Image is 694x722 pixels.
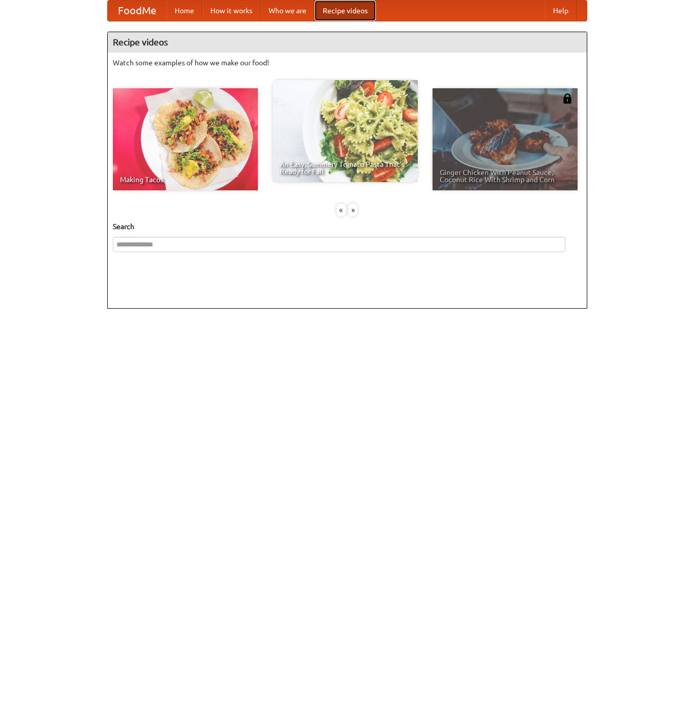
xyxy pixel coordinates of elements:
a: Who we are [260,1,315,21]
h4: Recipe videos [108,32,587,53]
span: Making Tacos [120,176,251,183]
a: Help [545,1,577,21]
div: « [337,204,346,216]
p: Watch some examples of how we make our food! [113,58,582,68]
a: An Easy, Summery Tomato Pasta That's Ready for Fall [273,80,418,182]
a: Making Tacos [113,88,258,190]
span: An Easy, Summery Tomato Pasta That's Ready for Fall [280,161,411,175]
div: » [348,204,357,216]
a: How it works [202,1,260,21]
a: Home [166,1,202,21]
a: FoodMe [108,1,166,21]
h5: Search [113,221,582,232]
a: Recipe videos [315,1,376,21]
img: 483408.png [562,93,572,104]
